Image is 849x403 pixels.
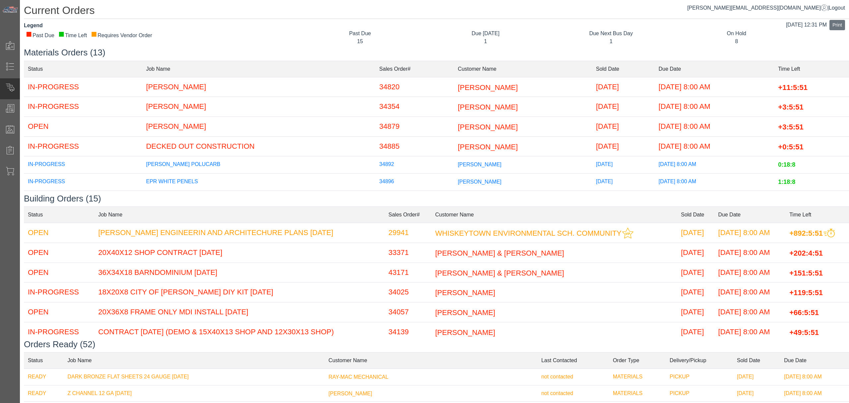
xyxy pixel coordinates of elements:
[142,174,375,191] td: EPR WHITE PENELS
[592,61,655,77] td: Sold Date
[24,339,849,350] h3: Orders Ready (52)
[384,223,431,243] td: 29941
[91,32,97,36] div: ■
[553,30,669,38] div: Due Next Bus Day
[302,30,418,38] div: Past Due
[780,385,849,402] td: [DATE] 8:00 AM
[714,302,786,322] td: [DATE] 8:00 AM
[714,223,786,243] td: [DATE] 8:00 AM
[778,103,803,111] span: +3:5:51
[94,243,384,263] td: 20X40X12 SHOP CONTRACT [DATE]
[63,368,324,385] td: DARK BRONZE FLAT SHEETS 24 GAUGE [DATE]
[142,156,375,174] td: [PERSON_NAME] POLUCARB
[714,322,786,342] td: [DATE] 8:00 AM
[714,263,786,282] td: [DATE] 8:00 AM
[789,288,823,297] span: +119:5:51
[666,385,733,402] td: PICKUP
[655,117,774,136] td: [DATE] 8:00 AM
[94,206,384,223] td: Job Name
[431,206,677,223] td: Customer Name
[655,77,774,97] td: [DATE] 8:00 AM
[142,191,375,208] td: EPR GREEN PANELS @10' 3"
[609,352,666,368] td: Order Type
[435,308,495,317] span: [PERSON_NAME]
[94,302,384,322] td: 20X36X8 FRAME ONLY MDI INSTALL [DATE]
[677,322,714,342] td: [DATE]
[778,142,803,151] span: +0:5:51
[687,5,827,11] a: [PERSON_NAME][EMAIL_ADDRESS][DOMAIN_NAME]
[537,368,609,385] td: not contacted
[435,249,564,257] span: [PERSON_NAME] & [PERSON_NAME]
[384,282,431,302] td: 34025
[687,4,845,12] div: |
[609,385,666,402] td: MATERIALS
[789,328,819,336] span: +49:5:51
[655,61,774,77] td: Due Date
[24,282,94,302] td: IN-PROGRESS
[142,117,375,136] td: [PERSON_NAME]
[780,352,849,368] td: Due Date
[435,269,564,277] span: [PERSON_NAME] & [PERSON_NAME]
[458,123,518,131] span: [PERSON_NAME]
[435,229,621,237] span: WHISKEYTOWN ENVIRONMENTAL SCH. COMMUNITY
[375,61,454,77] td: Sales Order#
[609,368,666,385] td: MATERIALS
[655,136,774,156] td: [DATE] 8:00 AM
[733,352,780,368] td: Sold Date
[714,282,786,302] td: [DATE] 8:00 AM
[24,223,94,243] td: OPEN
[2,6,19,13] img: Metals Direct Inc Logo
[655,97,774,117] td: [DATE] 8:00 AM
[592,117,655,136] td: [DATE]
[94,263,384,282] td: 36X34X18 BARNDOMINIUM [DATE]
[537,352,609,368] td: Last Contacted
[375,136,454,156] td: 34885
[778,123,803,131] span: +3:5:51
[302,38,418,45] div: 15
[428,30,543,38] div: Due [DATE]
[384,206,431,223] td: Sales Order#
[458,179,501,185] span: [PERSON_NAME]
[94,322,384,342] td: CONTRACT [DATE] (DEMO & 15X40X13 SHOP AND 12X30X13 SHOP)
[24,302,94,322] td: OPEN
[553,38,669,45] div: 1
[677,263,714,282] td: [DATE]
[537,385,609,402] td: not contacted
[714,206,786,223] td: Due Date
[91,32,152,40] div: Requires Vendor Order
[789,249,823,257] span: +202:4:51
[24,23,43,28] strong: Legend
[24,156,142,174] td: IN-PROGRESS
[24,174,142,191] td: IN-PROGRESS
[679,38,794,45] div: 8
[94,223,384,243] td: [PERSON_NAME] ENGINEERIN AND ARCHITECHURE PLANS [DATE]
[24,4,849,19] h1: Current Orders
[789,269,823,277] span: +151:5:51
[655,191,774,208] td: [DATE] 8:00 AM
[325,352,538,368] td: Customer Name
[94,282,384,302] td: 18X20X8 CITY OF [PERSON_NAME] DIY KIT [DATE]
[622,227,633,239] img: This customer should be prioritized
[592,97,655,117] td: [DATE]
[714,243,786,263] td: [DATE] 8:00 AM
[823,229,835,238] img: This order should be prioritized
[24,77,142,97] td: IN-PROGRESS
[592,156,655,174] td: [DATE]
[63,352,324,368] td: Job Name
[329,390,372,396] span: [PERSON_NAME]
[677,223,714,243] td: [DATE]
[592,191,655,208] td: [DATE]
[778,83,808,91] span: +11:5:51
[142,136,375,156] td: DECKED OUT CONSTRUCTION
[24,47,849,58] h3: Materials Orders (13)
[829,20,845,30] button: Print
[26,32,54,40] div: Past Due
[677,302,714,322] td: [DATE]
[24,136,142,156] td: IN-PROGRESS
[666,352,733,368] td: Delivery/Pickup
[677,206,714,223] td: Sold Date
[329,374,388,380] span: RAY-MAC MECHANICAL
[655,156,774,174] td: [DATE] 8:00 AM
[24,385,63,402] td: READY
[24,61,142,77] td: Status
